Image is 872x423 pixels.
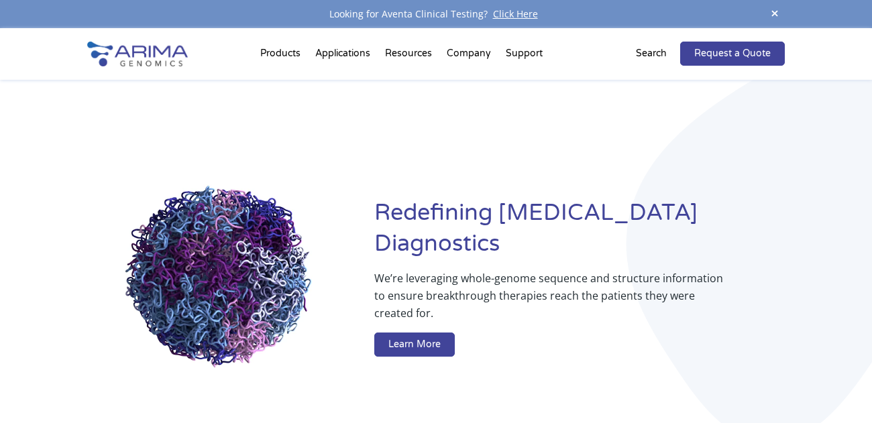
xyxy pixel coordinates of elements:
h1: Redefining [MEDICAL_DATA] Diagnostics [374,198,785,269]
div: Looking for Aventa Clinical Testing? [87,5,785,23]
p: We’re leveraging whole-genome sequence and structure information to ensure breakthrough therapies... [374,269,731,333]
img: Arima-Genomics-logo [87,42,188,66]
a: Click Here [488,7,543,20]
a: Learn More [374,333,455,357]
a: Request a Quote [680,42,785,66]
p: Search [636,45,667,62]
